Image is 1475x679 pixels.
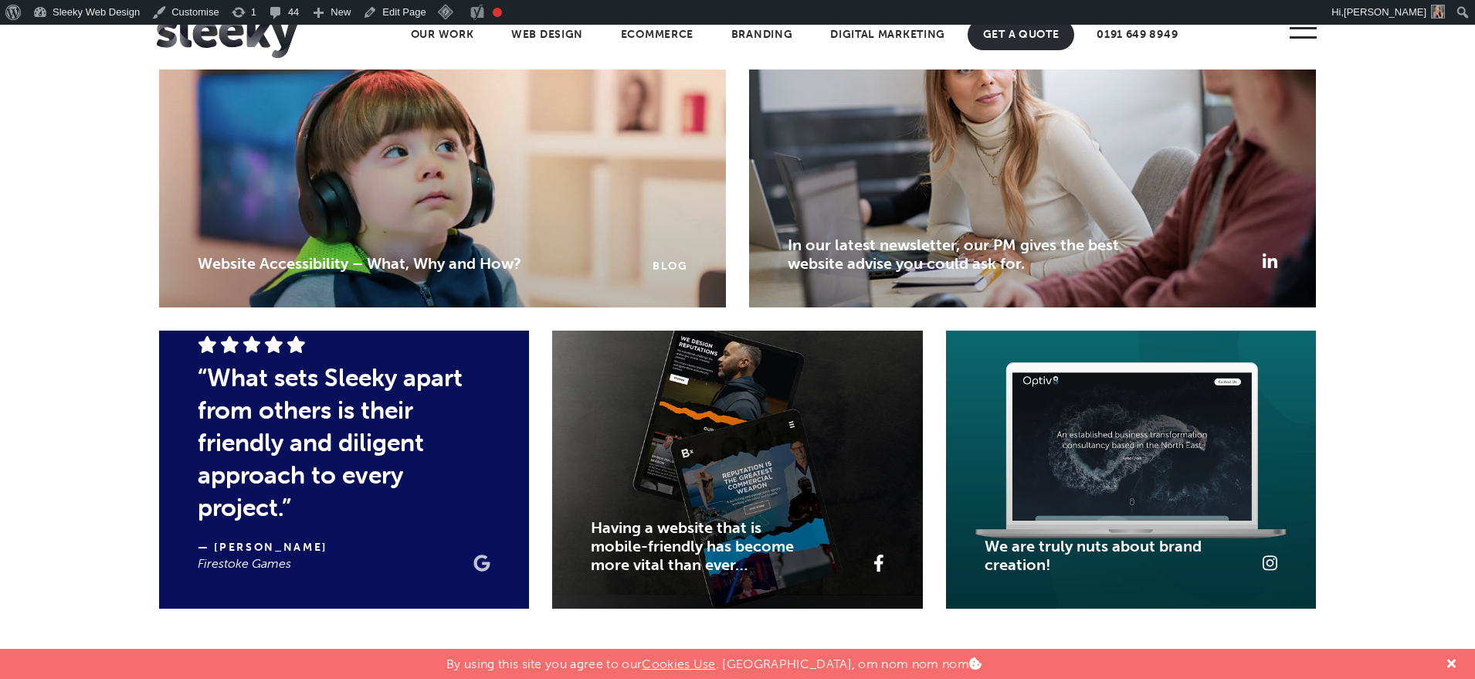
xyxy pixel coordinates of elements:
[985,537,1202,574] a: We are truly nuts about brand creation!
[198,254,521,273] a: Website Accessibility – What, Why and How?
[1431,5,1445,19] img: IMG_0170-150x150.jpg
[1344,6,1426,18] span: [PERSON_NAME]
[968,19,1075,50] a: Get A Quote
[493,8,502,17] div: Focus keyphrase not set
[815,19,961,50] a: Digital Marketing
[642,657,716,671] a: Cookies Use
[716,19,809,50] a: Branding
[446,649,982,671] p: By using this site you agree to our . [GEOGRAPHIC_DATA], om nom nom nom
[591,518,794,574] a: Having a website that is mobile-friendly has become more vital than ever…
[395,19,490,50] a: Our Work
[605,19,709,50] a: Ecommerce
[157,12,297,58] img: Sleeky Web Design Newcastle
[1081,19,1193,50] a: 0191 649 8949
[788,236,1119,273] a: In our latest newsletter, our PM gives the best website advise you could ask for.
[496,19,598,50] a: Web Design
[198,362,490,524] h2: “What sets Sleeky apart from others is their friendly and diligent approach to every project.”
[653,260,687,273] a: Blog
